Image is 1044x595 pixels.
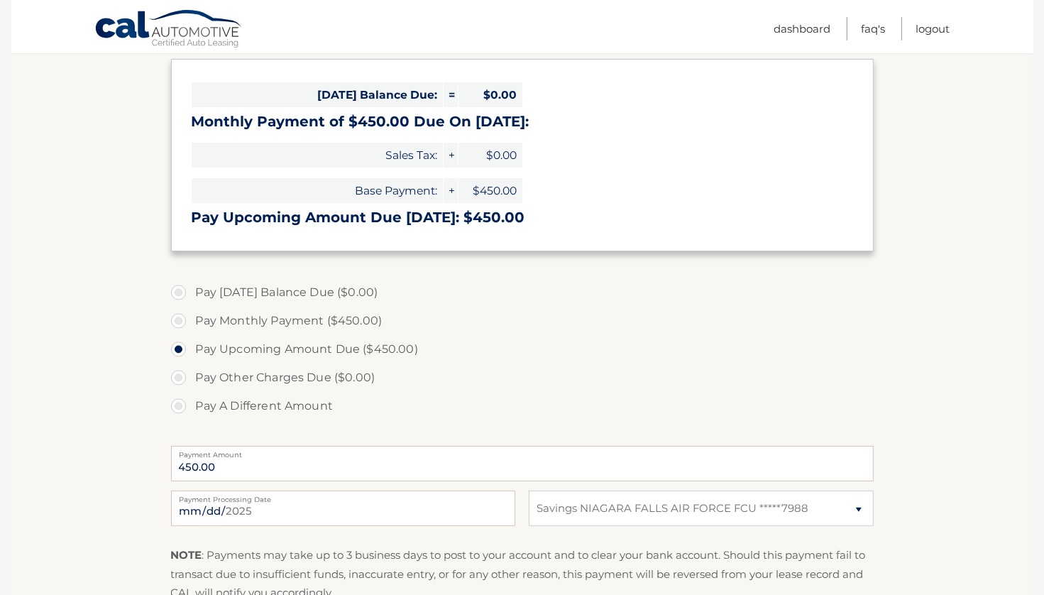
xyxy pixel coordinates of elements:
label: Payment Amount [171,446,874,457]
span: Sales Tax: [192,143,443,168]
h3: Pay Upcoming Amount Due [DATE]: $450.00 [192,209,853,226]
label: Pay Upcoming Amount Due ($450.00) [171,335,874,364]
span: + [444,143,458,168]
strong: NOTE [171,548,202,562]
label: Pay [DATE] Balance Due ($0.00) [171,278,874,307]
h3: Monthly Payment of $450.00 Due On [DATE]: [192,113,853,131]
label: Pay Other Charges Due ($0.00) [171,364,874,392]
span: + [444,178,458,203]
span: $0.00 [458,82,522,107]
a: Dashboard [774,17,831,40]
a: Cal Automotive [94,9,243,50]
span: = [444,82,458,107]
span: $450.00 [458,178,522,203]
label: Pay A Different Amount [171,392,874,420]
label: Payment Processing Date [171,491,515,502]
span: $0.00 [458,143,522,168]
span: Base Payment: [192,178,443,203]
a: Logout [916,17,950,40]
input: Payment Date [171,491,515,526]
a: FAQ's [862,17,886,40]
input: Payment Amount [171,446,874,481]
span: [DATE] Balance Due: [192,82,443,107]
label: Pay Monthly Payment ($450.00) [171,307,874,335]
